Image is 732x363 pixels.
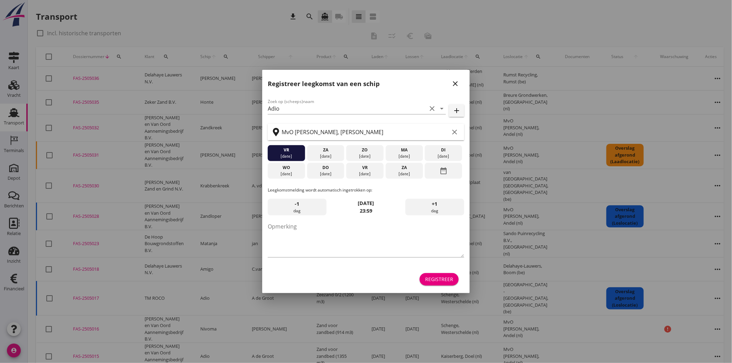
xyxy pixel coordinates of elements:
[450,128,459,136] i: clear
[387,147,421,153] div: ma
[348,165,382,171] div: vr
[309,165,342,171] div: do
[269,171,303,177] div: [DATE]
[387,171,421,177] div: [DATE]
[309,147,342,153] div: za
[358,200,374,206] strong: [DATE]
[309,171,342,177] div: [DATE]
[269,147,303,153] div: vr
[268,79,379,89] h2: Registreer leegkomst van een schip
[425,276,453,283] div: Registreer
[438,104,446,113] i: arrow_drop_down
[428,104,436,113] i: clear
[451,80,459,88] i: close
[268,187,464,193] p: Leegkomstmelding wordt automatisch ingetrokken op:
[268,103,427,114] input: Zoek op (scheeps)naam
[420,273,459,286] button: Registreer
[360,207,372,214] strong: 23:59
[269,165,303,171] div: wo
[427,153,460,159] div: [DATE]
[432,200,438,208] span: +1
[295,200,300,208] span: -1
[439,165,448,177] i: date_range
[309,153,342,159] div: [DATE]
[348,171,382,177] div: [DATE]
[405,199,464,215] div: dag
[268,221,464,257] textarea: Opmerking
[387,153,421,159] div: [DATE]
[282,127,449,138] input: Zoek op terminal of plaats
[348,153,382,159] div: [DATE]
[387,165,421,171] div: za
[452,106,461,115] i: add
[427,147,460,153] div: di
[268,199,327,215] div: dag
[269,153,303,159] div: [DATE]
[348,147,382,153] div: zo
